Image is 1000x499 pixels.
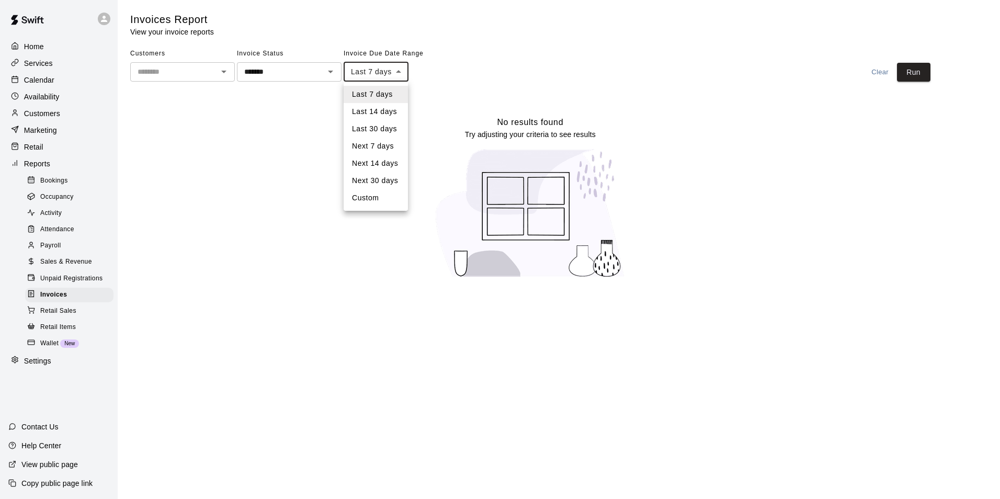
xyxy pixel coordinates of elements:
li: Next 30 days [344,172,408,189]
li: Custom [344,189,408,207]
li: Next 14 days [344,155,408,172]
li: Next 7 days [344,138,408,155]
li: Last 30 days [344,120,408,138]
li: Last 7 days [344,86,408,103]
li: Last 14 days [344,103,408,120]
